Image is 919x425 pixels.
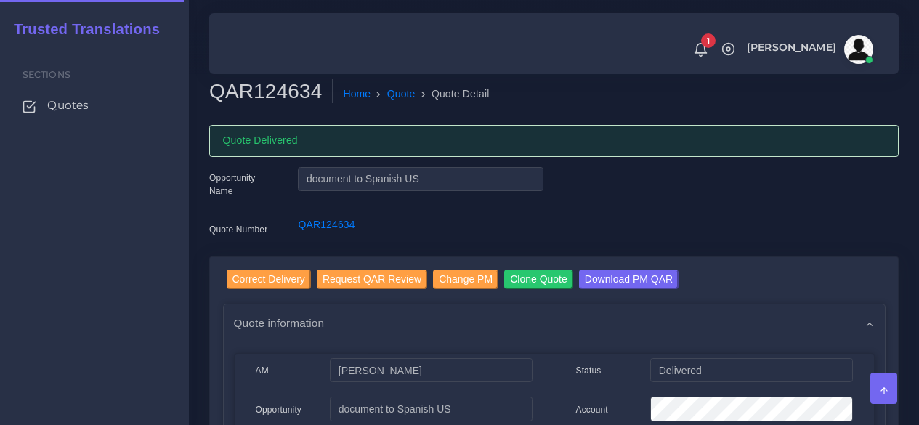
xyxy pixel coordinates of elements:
input: Request QAR Review [317,270,427,289]
span: Quote information [234,315,325,331]
span: Sections [23,69,70,80]
span: 1 [701,33,716,48]
label: Quote Number [209,223,267,236]
a: Trusted Translations [4,17,160,41]
span: [PERSON_NAME] [747,42,836,52]
div: Quote Delivered [209,125,899,157]
h2: Trusted Translations [4,20,160,38]
label: Status [576,364,602,377]
a: Quote [387,86,416,102]
a: QAR124634 [298,219,355,230]
img: avatar [844,35,873,64]
input: Correct Delivery [227,270,311,289]
div: Quote information [224,304,885,341]
label: Opportunity [256,403,302,416]
a: Quotes [11,90,178,121]
a: [PERSON_NAME]avatar [740,35,878,64]
label: AM [256,364,269,377]
input: Change PM [433,270,498,289]
input: Clone Quote [504,270,573,289]
label: Account [576,403,608,416]
input: Download PM QAR [579,270,679,289]
li: Quote Detail [416,86,490,102]
a: 1 [688,41,713,57]
span: Quotes [47,97,89,113]
h2: QAR124634 [209,79,333,104]
a: Home [343,86,371,102]
label: Opportunity Name [209,171,276,198]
